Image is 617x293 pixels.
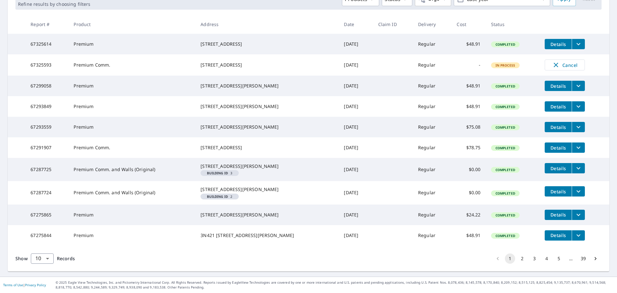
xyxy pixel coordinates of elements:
th: Cost [452,15,486,34]
div: 3N421 [STREET_ADDRESS][PERSON_NAME] [201,232,334,239]
td: [DATE] [339,137,373,158]
td: Premium [68,96,195,117]
th: Status [486,15,540,34]
button: filesDropdownBtn-67293559 [572,122,585,132]
td: Premium [68,117,195,137]
td: Premium Comm. and Walls (Original) [68,181,195,204]
span: Completed [492,191,519,196]
em: Building ID [207,195,228,198]
td: [DATE] [339,205,373,225]
button: Go to page 5 [554,253,564,264]
button: Go to page 39 [578,253,588,264]
button: detailsBtn-67325614 [545,39,572,49]
a: Privacy Policy [25,283,46,287]
button: detailsBtn-67291907 [545,142,572,153]
div: Show 10 records [31,253,54,264]
button: page 1 [505,253,515,264]
td: Regular [413,76,452,96]
td: Premium [68,76,195,96]
button: Go to page 4 [541,253,552,264]
span: Details [549,83,568,89]
a: Terms of Use [3,283,23,287]
button: filesDropdownBtn-67275865 [572,210,585,220]
td: 67287725 [25,158,68,181]
button: filesDropdownBtn-67291907 [572,142,585,153]
th: Report # [25,15,68,34]
td: $0.00 [452,158,486,181]
span: Completed [492,105,519,109]
td: Regular [413,117,452,137]
button: detailsBtn-67275865 [545,210,572,220]
td: Regular [413,225,452,246]
td: Regular [413,205,452,225]
span: Completed [492,42,519,47]
td: Regular [413,137,452,158]
div: … [566,255,576,262]
td: [DATE] [339,158,373,181]
td: Premium Comm. [68,137,195,158]
button: detailsBtn-67299058 [545,81,572,91]
td: $78.75 [452,137,486,158]
span: Details [549,165,568,171]
button: detailsBtn-67287725 [545,163,572,173]
div: 10 [31,250,54,268]
div: [STREET_ADDRESS][PERSON_NAME] [201,83,334,89]
button: filesDropdownBtn-67325614 [572,39,585,49]
td: Regular [413,181,452,204]
p: Refine results by choosing filters [18,1,90,7]
td: [DATE] [339,225,373,246]
td: 67287724 [25,181,68,204]
span: Details [549,104,568,110]
span: Details [549,232,568,238]
td: $48.91 [452,96,486,117]
td: 67293559 [25,117,68,137]
td: [DATE] [339,34,373,54]
td: $48.91 [452,34,486,54]
button: Go to next page [590,253,601,264]
em: Building ID [207,171,228,175]
td: 67275844 [25,225,68,246]
span: In Process [492,63,519,68]
td: Regular [413,96,452,117]
td: [DATE] [339,54,373,76]
td: - [452,54,486,76]
span: 3 [203,171,236,175]
td: 67291907 [25,137,68,158]
td: [DATE] [339,117,373,137]
td: $48.91 [452,76,486,96]
td: 67325593 [25,54,68,76]
td: Premium [68,34,195,54]
button: detailsBtn-67293849 [545,101,572,112]
span: Completed [492,125,519,130]
td: Premium [68,205,195,225]
td: Regular [413,54,452,76]
th: Date [339,15,373,34]
div: [STREET_ADDRESS][PERSON_NAME] [201,186,334,193]
td: $0.00 [452,181,486,204]
span: Details [549,124,568,130]
td: Premium Comm. [68,54,195,76]
td: $24.22 [452,205,486,225]
td: 67325614 [25,34,68,54]
span: 2 [203,195,236,198]
button: filesDropdownBtn-67299058 [572,81,585,91]
nav: pagination navigation [492,253,602,264]
button: filesDropdownBtn-67287724 [572,186,585,197]
span: Details [549,212,568,218]
td: 67275865 [25,205,68,225]
button: filesDropdownBtn-67287725 [572,163,585,173]
span: Show [15,255,28,261]
button: detailsBtn-67275844 [545,230,572,241]
span: Details [549,188,568,195]
button: Go to page 2 [517,253,527,264]
span: Completed [492,233,519,238]
div: [STREET_ADDRESS] [201,62,334,68]
div: [STREET_ADDRESS] [201,144,334,151]
td: [DATE] [339,181,373,204]
td: 67299058 [25,76,68,96]
td: 67293849 [25,96,68,117]
span: Completed [492,168,519,172]
button: Cancel [545,60,585,70]
td: [DATE] [339,96,373,117]
th: Address [195,15,339,34]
